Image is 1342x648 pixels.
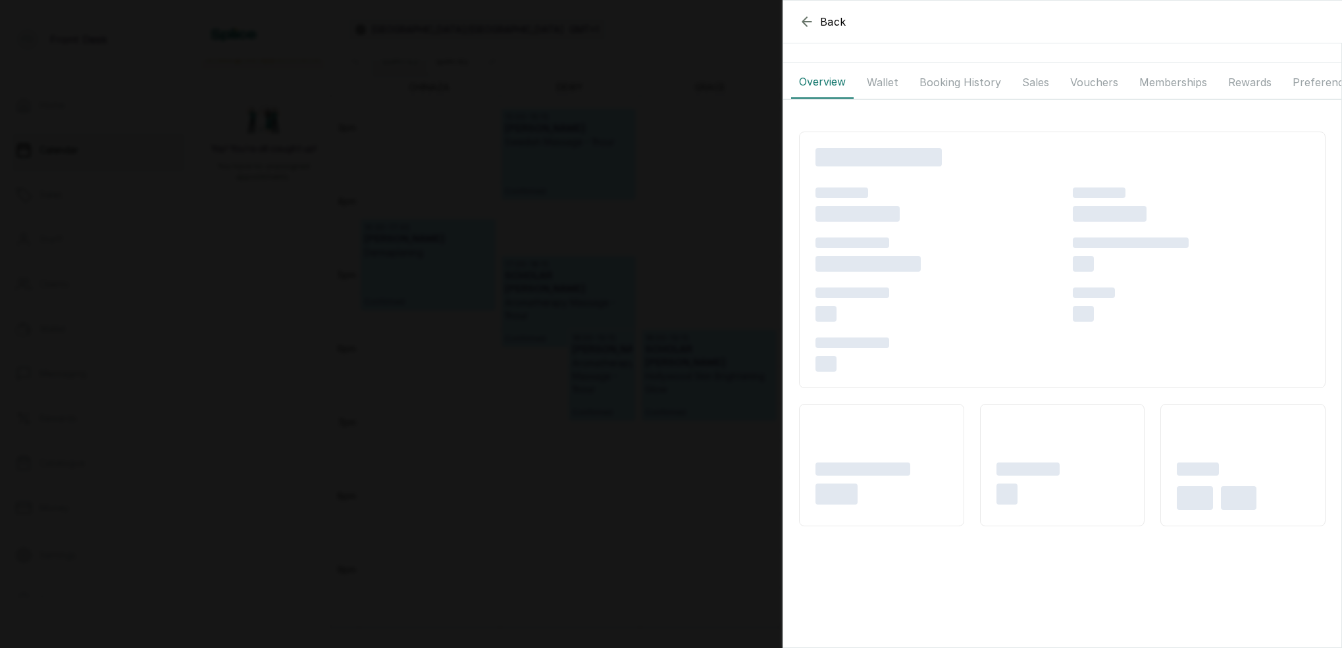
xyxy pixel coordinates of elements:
[912,66,1009,99] button: Booking History
[1014,66,1057,99] button: Sales
[1220,66,1279,99] button: Rewards
[1062,66,1126,99] button: Vouchers
[820,14,846,30] span: Back
[859,66,906,99] button: Wallet
[1131,66,1215,99] button: Memberships
[799,14,846,30] button: Back
[791,66,854,99] button: Overview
